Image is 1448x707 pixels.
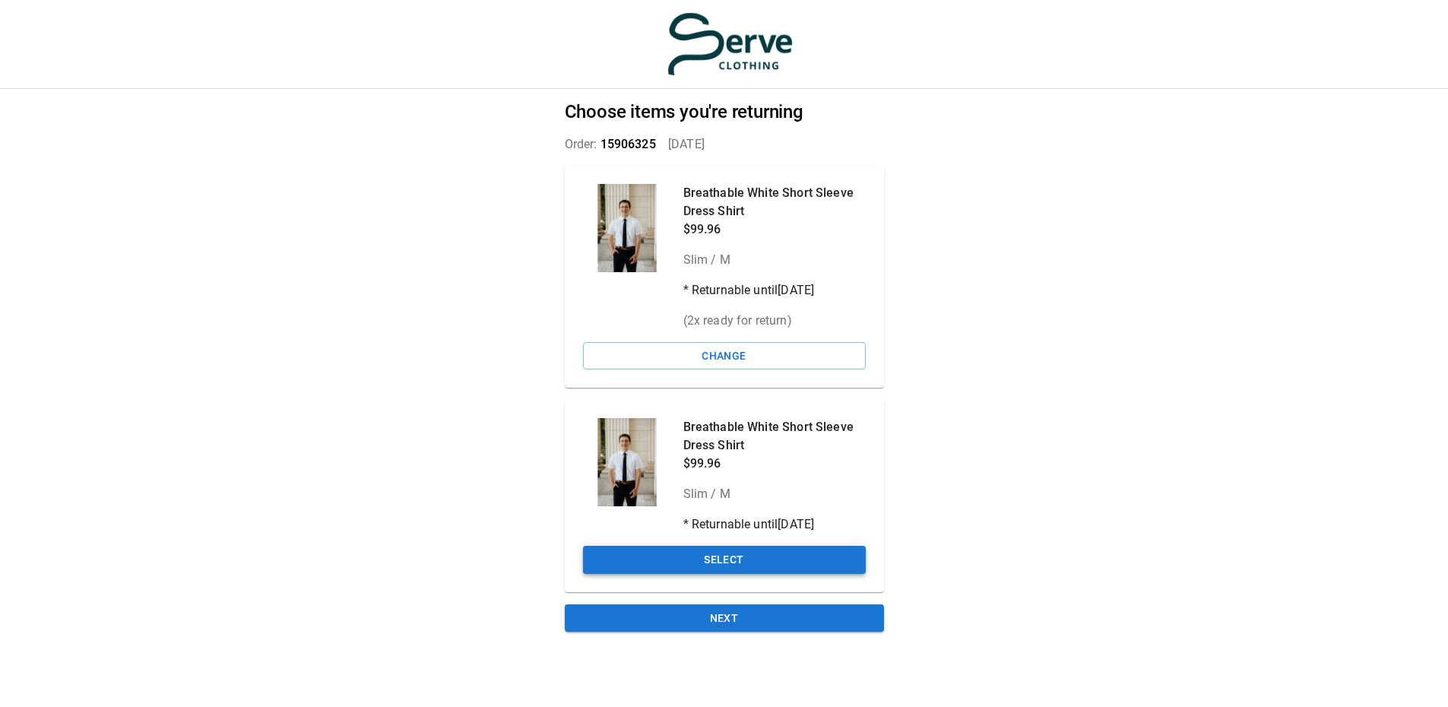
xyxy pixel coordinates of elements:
[683,312,866,330] p: ( 2 x ready for return)
[600,137,656,151] span: 15906325
[667,11,793,77] img: serve-clothing.myshopify.com-3331c13f-55ad-48ba-bef5-e23db2fa8125
[583,184,671,272] div: Breathable White Short Sleeve Dress Shirt - Serve Clothing
[583,546,866,574] button: Select
[683,455,866,473] p: $99.96
[683,220,866,239] p: $99.96
[565,135,884,154] p: Order: [DATE]
[683,251,866,269] p: Slim / M
[583,342,866,370] button: Change
[565,101,884,123] h2: Choose items you're returning
[565,604,884,632] button: Next
[683,281,866,300] p: * Returnable until [DATE]
[683,184,866,220] p: Breathable White Short Sleeve Dress Shirt
[583,418,671,506] div: Breathable White Short Sleeve Dress Shirt - Serve Clothing
[683,418,866,455] p: Breathable White Short Sleeve Dress Shirt
[683,515,866,534] p: * Returnable until [DATE]
[683,485,866,503] p: Slim / M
